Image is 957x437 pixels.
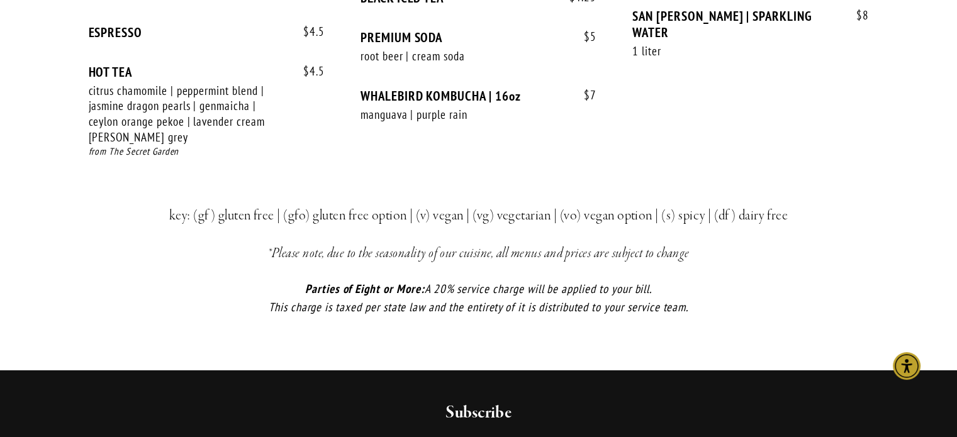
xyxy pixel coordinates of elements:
[361,107,561,123] div: manguava | purple rain
[89,25,325,40] div: ESPRESSO
[89,83,289,145] div: citrus chamomile | peppermint blend | jasmine dragon pearls | genmaicha | ceylon orange pekoe | l...
[893,352,921,380] div: Accessibility Menu
[267,245,690,262] em: *Please note, due to the seasonality of our cuisine, all menus and prices are subject to change
[584,87,590,102] span: $
[844,8,869,23] span: 8
[361,30,596,45] div: PREMIUM SODA
[112,204,846,227] h3: key: (gf) gluten free | (gfo) gluten free option | (v) vegan | (vg) vegetarian | (vo) vegan optio...
[305,281,425,296] em: Parties of Eight or More:
[269,281,688,314] em: A 20% service charge will be applied to your bill. This charge is taxed per state law and the ent...
[571,30,596,44] span: 5
[584,29,590,44] span: $
[89,64,325,80] div: HOT TEA
[856,8,863,23] span: $
[167,402,790,424] h2: Subscribe
[291,25,325,39] span: 4.5
[303,64,310,79] span: $
[632,43,832,59] div: 1 liter
[632,8,868,40] div: SAN [PERSON_NAME] | SPARKLING WATER
[571,88,596,102] span: 7
[361,88,596,104] div: WHALEBIRD KOMBUCHA | 16oz
[361,48,561,64] div: root beer | cream soda
[291,64,325,79] span: 4.5
[89,145,325,159] div: from The Secret Garden
[303,24,310,39] span: $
